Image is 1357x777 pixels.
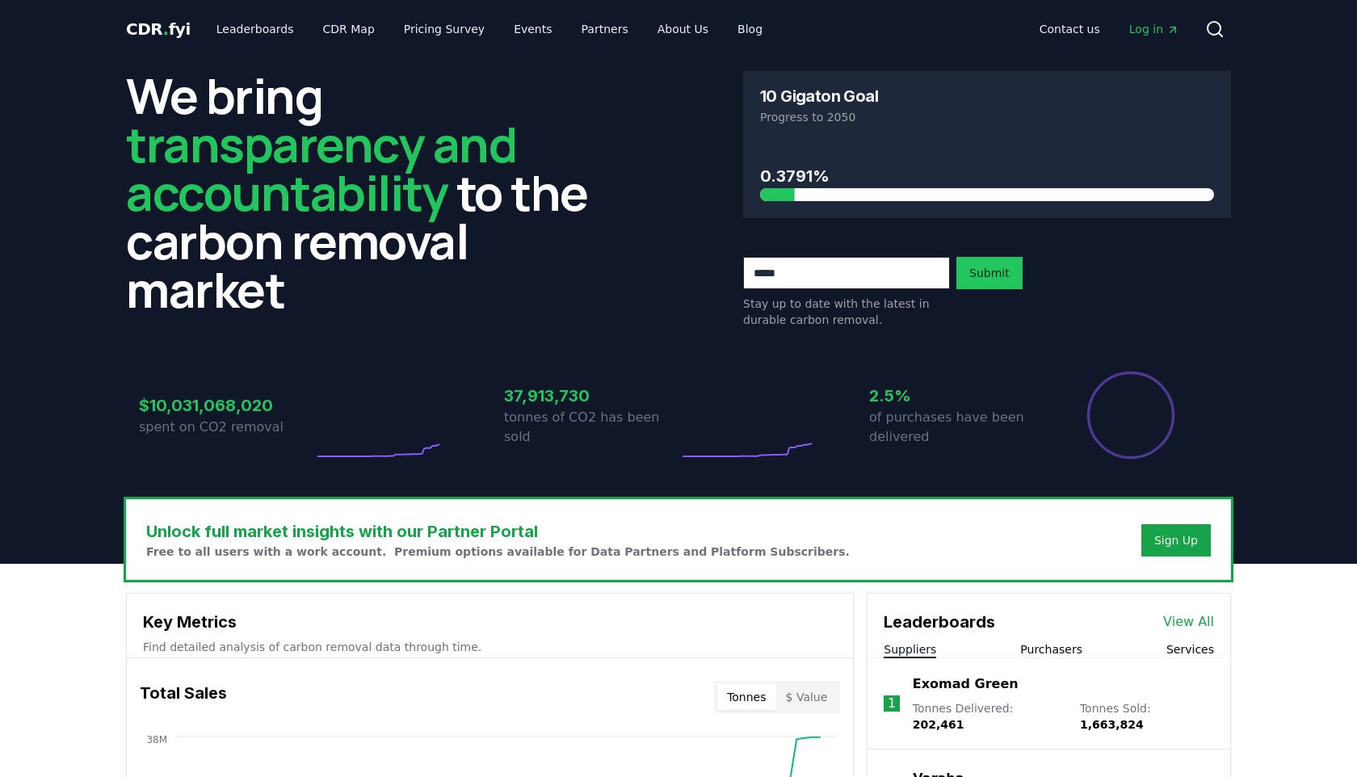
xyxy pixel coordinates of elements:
p: spent on CO2 removal [139,418,313,437]
a: Leaderboards [204,15,307,44]
p: Progress to 2050 [760,109,1214,125]
p: of purchases have been delivered [869,408,1044,447]
div: Percentage of sales delivered [1086,370,1176,460]
button: Submit [956,257,1023,289]
nav: Main [204,15,775,44]
p: Stay up to date with the latest in durable carbon removal. [743,296,950,328]
a: Events [501,15,565,44]
p: 1 [888,694,896,713]
tspan: 38M [146,734,167,745]
h3: 2.5% [869,384,1044,408]
a: CDR.fyi [126,18,191,40]
button: Suppliers [884,641,936,657]
nav: Main [1027,15,1192,44]
a: View All [1163,612,1214,632]
a: CDR Map [310,15,388,44]
span: 202,461 [913,718,964,731]
button: $ Value [776,684,838,710]
p: Free to all users with a work account. Premium options available for Data Partners and Platform S... [146,544,850,560]
button: Purchasers [1020,641,1082,657]
a: Partners [569,15,641,44]
button: Sign Up [1141,524,1211,556]
p: Tonnes Sold : [1080,700,1214,733]
a: Blog [725,15,775,44]
a: Contact us [1027,15,1113,44]
span: 1,663,824 [1080,718,1144,731]
a: Log in [1116,15,1192,44]
a: Exomad Green [913,674,1019,694]
a: Sign Up [1154,532,1198,548]
a: Pricing Survey [391,15,498,44]
span: . [163,19,169,39]
h3: 0.3791% [760,164,1214,188]
h2: We bring to the carbon removal market [126,71,614,313]
span: Log in [1129,21,1179,37]
a: About Us [645,15,721,44]
h3: Key Metrics [143,610,837,634]
button: Tonnes [717,684,775,710]
h3: Unlock full market insights with our Partner Portal [146,519,850,544]
h3: 10 Gigaton Goal [760,88,878,104]
h3: 37,913,730 [504,384,678,408]
p: tonnes of CO2 has been sold [504,408,678,447]
h3: Leaderboards [884,610,995,634]
p: Tonnes Delivered : [913,700,1064,733]
h3: Total Sales [140,681,227,713]
span: transparency and accountability [126,111,516,225]
p: Find detailed analysis of carbon removal data through time. [143,639,837,655]
button: Services [1166,641,1214,657]
span: CDR fyi [126,19,191,39]
h3: $10,031,068,020 [139,393,313,418]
